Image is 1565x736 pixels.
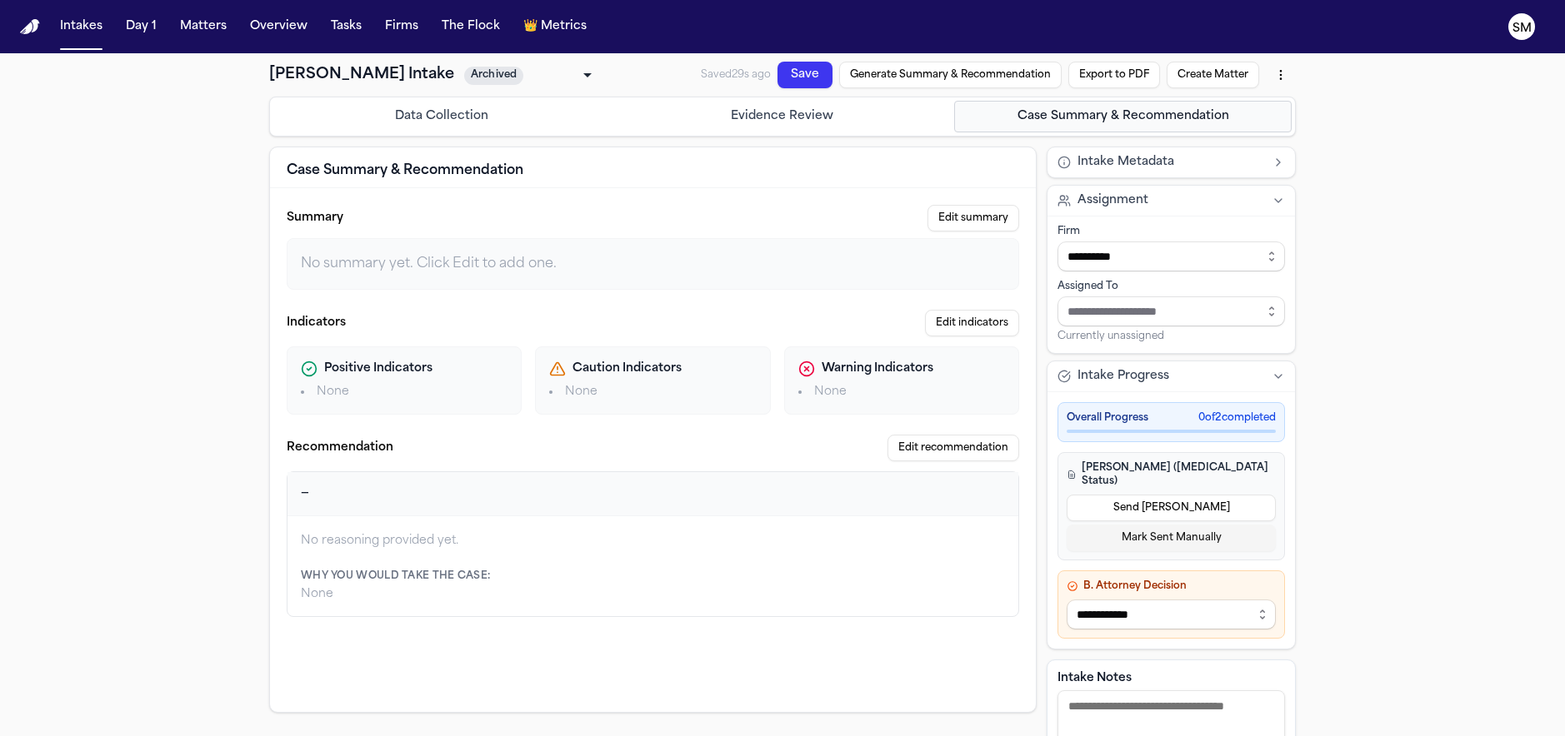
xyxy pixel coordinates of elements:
[1057,670,1285,687] label: Intake Notes
[1057,330,1164,343] span: Currently unassigned
[1067,411,1148,425] span: Overall Progress
[287,310,1019,415] section: Indicators
[287,435,1019,617] section: Recommendation
[287,315,346,331] label: Indicators
[301,588,333,600] span: None
[839,62,1062,88] button: Generate Summary & Recommendation
[273,101,1292,132] nav: Intake steps
[1077,154,1174,171] span: Intake Metadata
[572,361,682,377] span: Caution Indicators
[1198,411,1276,425] span: 0 of 2 completed
[927,205,1019,231] button: Edit summary
[1057,225,1285,238] div: Firm
[1067,525,1276,551] button: Mark Sent Manually
[954,101,1292,132] button: Go to Case Summary & Recommendation step
[287,161,523,181] h2: Case Summary & Recommendation
[1167,62,1259,88] button: Create Matter
[287,205,1019,290] section: Case summary
[1047,147,1295,177] button: Intake Metadata
[1077,368,1169,385] span: Intake Progress
[1057,241,1285,271] input: Select firm
[777,62,832,88] button: Save
[1068,62,1160,88] button: Export to PDF
[119,12,163,42] button: Day 1
[614,101,952,132] button: Go to Evidence Review step
[887,435,1019,461] button: Edit recommendation
[1266,60,1296,90] button: More actions
[822,361,933,377] span: Warning Indicators
[798,384,1005,400] li: None
[273,101,611,132] button: Go to Data Collection step
[301,485,309,502] div: —
[1057,296,1285,326] input: Assign to staff member
[301,257,557,271] span: No summary yet. Click Edit to add one.
[464,67,523,85] span: Archived
[53,12,109,42] button: Intakes
[435,12,507,42] button: The Flock
[378,12,425,42] button: Firms
[1067,461,1276,488] h4: [PERSON_NAME] ([MEDICAL_DATA] Status)
[173,12,233,42] button: Matters
[517,12,593,42] button: crownMetrics
[301,384,507,400] li: None
[20,19,40,35] img: Finch Logo
[925,310,1019,336] button: Edit indicators
[287,440,393,456] label: Recommendation
[464,63,597,87] div: Update intake status
[1057,280,1285,293] div: Assigned To
[301,535,458,547] span: No reasoning provided yet.
[324,12,368,42] button: Tasks
[701,70,771,80] span: Saved 29s ago
[1067,495,1276,521] button: Send [PERSON_NAME]
[549,384,756,400] li: None
[20,19,40,35] a: Home
[1067,579,1276,593] h4: B. Attorney Decision
[1047,186,1295,216] button: Assignment
[243,12,314,42] button: Overview
[1077,192,1148,209] span: Assignment
[269,63,454,87] h1: [PERSON_NAME] Intake
[1047,361,1295,391] button: Intake Progress
[287,210,343,226] label: Summary
[324,361,432,377] span: Positive Indicators
[301,569,1005,583] div: Why you would take the case:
